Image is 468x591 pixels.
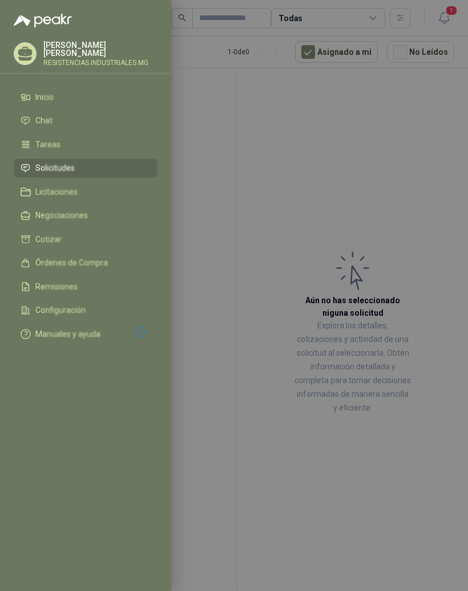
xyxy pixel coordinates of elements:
span: Cotizar [35,235,62,244]
span: Inicio [35,93,54,102]
span: Configuración [35,305,86,315]
a: Solicitudes [14,159,158,178]
a: Tareas [14,135,158,154]
span: Chat [35,116,53,125]
a: Órdenes de Compra [14,254,158,273]
a: Configuración [14,301,158,320]
span: Negociaciones [35,211,88,220]
span: Órdenes de Compra [35,258,108,267]
img: Logo peakr [14,14,72,27]
span: Remisiones [35,282,78,291]
p: RESISTENCIAS INDUSTRIALES MG [43,59,158,66]
p: [PERSON_NAME] [PERSON_NAME] [43,41,158,57]
a: Licitaciones [14,182,158,202]
a: Chat [14,111,158,131]
span: Solicitudes [35,163,75,172]
span: Tareas [35,140,60,149]
a: Remisiones [14,277,158,296]
a: Cotizar [14,230,158,249]
a: Inicio [14,87,158,107]
span: Manuales y ayuda [35,329,100,339]
a: Negociaciones [14,206,158,226]
span: Licitaciones [35,187,78,196]
a: Manuales y ayuda [14,324,158,344]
